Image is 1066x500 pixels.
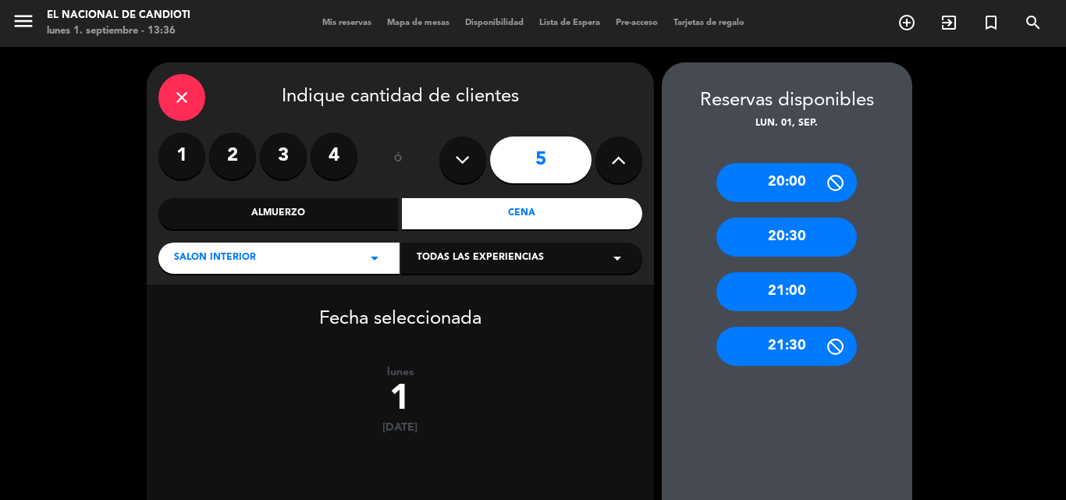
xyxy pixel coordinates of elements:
[209,133,256,179] label: 2
[47,8,190,23] div: El Nacional de Candioti
[662,116,912,132] div: lun. 01, sep.
[314,19,379,27] span: Mis reservas
[373,133,424,187] div: ó
[608,249,627,268] i: arrow_drop_down
[158,74,642,121] div: Indique cantidad de clientes
[531,19,608,27] span: Lista de Espera
[716,327,857,366] div: 21:30
[897,13,916,32] i: add_circle_outline
[716,272,857,311] div: 21:00
[666,19,752,27] span: Tarjetas de regalo
[379,19,457,27] span: Mapa de mesas
[158,198,399,229] div: Almuerzo
[147,366,654,379] div: lunes
[172,88,191,107] i: close
[716,163,857,202] div: 20:00
[716,218,857,257] div: 20:30
[402,198,642,229] div: Cena
[982,13,1000,32] i: turned_in_not
[174,250,256,266] span: SALON INTERIOR
[940,13,958,32] i: exit_to_app
[662,86,912,116] div: Reservas disponibles
[260,133,307,179] label: 3
[608,19,666,27] span: Pre-acceso
[147,379,654,421] div: 1
[158,133,205,179] label: 1
[147,285,654,335] div: Fecha seleccionada
[1024,13,1043,32] i: search
[12,9,35,33] i: menu
[311,133,357,179] label: 4
[147,421,654,434] div: [DATE]
[365,249,384,268] i: arrow_drop_down
[12,9,35,38] button: menu
[457,19,531,27] span: Disponibilidad
[417,250,544,266] span: Todas las experiencias
[47,23,190,39] div: lunes 1. septiembre - 13:36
